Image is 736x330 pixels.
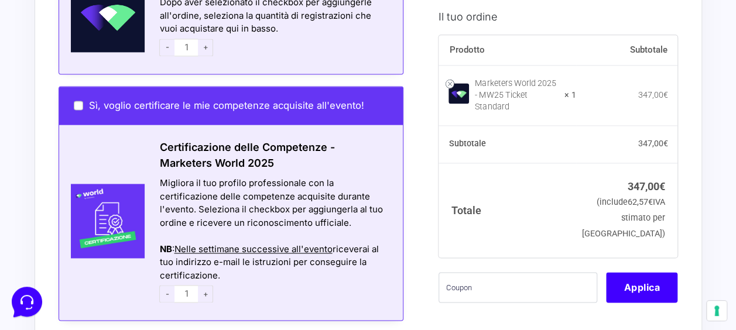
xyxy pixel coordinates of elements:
[182,239,197,249] p: Help
[84,124,164,133] span: Start a Conversation
[628,180,665,192] bdi: 347,00
[439,163,576,257] th: Totale
[19,117,215,140] button: Start a Conversation
[174,243,332,255] span: Nelle settimane successive all'evento
[19,164,80,173] span: Find an Answer
[35,239,55,249] p: Home
[439,35,576,66] th: Prodotto
[159,243,388,283] div: : riceverai al tuo indirizzo e-mail le istruzioni per conseguire la certificazione.
[37,84,61,108] img: dark
[638,139,667,149] bdi: 347,00
[707,301,727,321] button: Le tue preferenze relative al consenso per le tecnologie di tracciamento
[9,9,197,47] h2: Hello from Marketers 👋
[26,189,191,201] input: Search for an Article...
[159,285,174,302] span: -
[659,180,665,192] span: €
[582,198,665,239] small: (include IVA stimato per [GEOGRAPHIC_DATA])
[159,229,388,243] div: Azioni del messaggio
[56,84,80,108] img: dark
[638,90,667,99] bdi: 347,00
[439,9,677,25] h3: Il tuo ordine
[9,284,44,319] iframe: Customerly Messenger Launcher
[564,90,576,101] strong: × 1
[174,39,198,56] input: 1
[174,285,198,302] input: 1
[59,184,145,258] img: Certificazione-MW24-300x300-1.jpg
[9,222,81,249] button: Home
[663,139,667,149] span: €
[159,39,174,56] span: -
[449,84,469,104] img: Marketers World 2025 - MW25 Ticket Standard
[153,222,225,249] button: Help
[74,101,83,110] input: Sì, voglio certificare le mie competenze acquisite all'evento!
[606,272,677,302] button: Applica
[198,39,213,56] span: +
[89,99,364,111] span: Sì, voglio certificare le mie competenze acquisite all'evento!
[198,285,213,302] span: +
[81,222,153,249] button: Messages
[159,177,388,229] div: Migliora il tuo profilo professionale con la certificazione delle competenze acquisite durante l'...
[19,84,42,108] img: dark
[101,239,134,249] p: Messages
[628,198,653,208] span: 62,57
[159,243,172,255] strong: NB
[576,35,678,66] th: Subtotale
[19,66,95,75] span: Your Conversations
[648,198,653,208] span: €
[439,126,576,163] th: Subtotale
[439,272,597,302] input: Coupon
[663,90,667,99] span: €
[475,78,557,113] div: Marketers World 2025 - MW25 Ticket Standard
[159,141,334,169] span: Certificazione delle Competenze - Marketers World 2025
[146,164,215,173] a: Open Help Center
